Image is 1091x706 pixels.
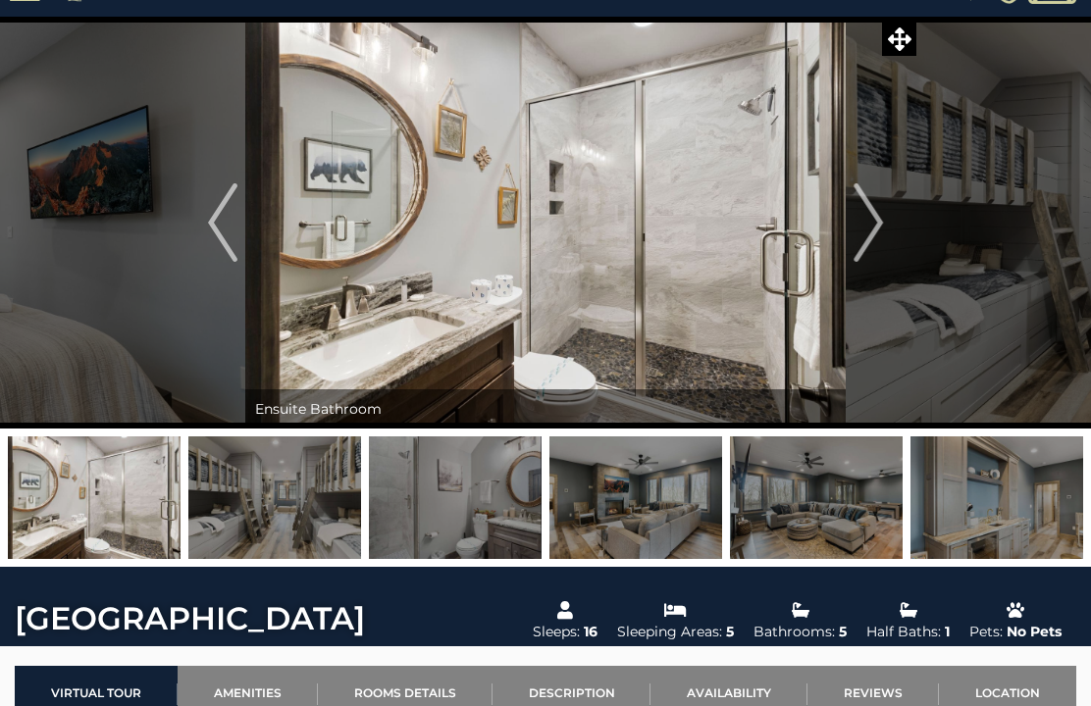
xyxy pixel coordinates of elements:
[854,183,883,262] img: arrow
[730,436,903,559] img: 166362696
[8,436,181,559] img: 166362715
[549,436,722,559] img: 166362697
[846,17,891,429] button: Next
[208,183,237,262] img: arrow
[245,389,846,429] div: Ensuite Bathroom
[369,436,542,559] img: 166362717
[188,436,361,559] img: 166362709
[200,17,245,429] button: Previous
[910,436,1083,559] img: 166362719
